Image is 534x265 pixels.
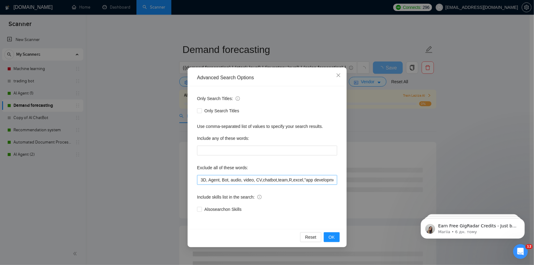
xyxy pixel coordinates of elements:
span: OK [328,234,334,241]
span: info-circle [236,96,240,101]
span: info-circle [257,195,262,199]
iframe: Intercom notifications повідомлення [412,206,534,248]
button: Close [330,67,347,84]
span: close [336,73,341,78]
span: Only Search Titles: [197,95,240,102]
span: Reset [305,234,316,241]
span: Only Search Titles [202,107,242,114]
div: Use comma-separated list of values to specify your search results. [197,123,337,130]
iframe: Intercom live chat [513,244,528,259]
button: Reset [300,232,321,242]
span: 12 [526,244,533,249]
label: Exclude all of these words: [197,163,248,173]
button: OK [323,232,339,242]
span: Also search on Skills [202,206,244,213]
span: Include skills list in the search: [197,194,262,200]
label: Include any of these words: [197,133,249,143]
div: Advanced Search Options [197,74,337,81]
